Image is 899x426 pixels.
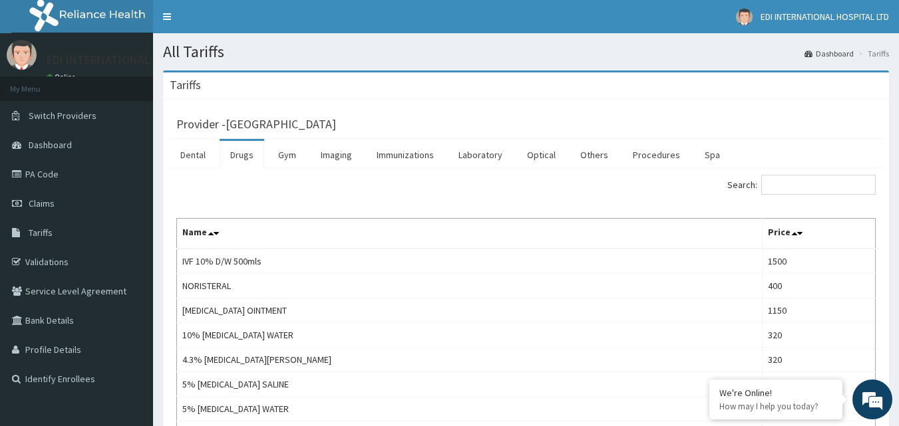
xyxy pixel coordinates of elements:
a: Others [570,141,619,169]
td: 320 [763,348,876,372]
td: 5% [MEDICAL_DATA] SALINE [177,372,763,397]
a: Dental [170,141,216,169]
td: 5% [MEDICAL_DATA] WATER [177,397,763,421]
span: Tariffs [29,227,53,239]
a: Laboratory [448,141,513,169]
h3: Provider - [GEOGRAPHIC_DATA] [176,118,336,130]
td: NORISTERAL [177,274,763,298]
h1: All Tariffs [163,43,889,60]
a: Immunizations [366,141,445,169]
span: Switch Providers [29,110,96,122]
a: Procedures [622,141,691,169]
span: We're online! [77,128,184,263]
a: Online [47,72,79,82]
td: 4.3% [MEDICAL_DATA][PERSON_NAME] [177,348,763,372]
div: Minimize live chat window [218,7,250,39]
div: Chat with us now [69,74,224,92]
a: Gym [268,141,307,169]
textarea: Type your message and hit 'Enter' [7,284,254,331]
img: User Image [736,9,753,25]
td: 320 [763,323,876,348]
th: Name [177,219,763,249]
h3: Tariffs [170,79,201,91]
label: Search: [727,175,876,195]
span: Claims [29,197,55,209]
input: Search: [761,175,876,195]
td: IVF 10% D/W 500mls [177,249,763,274]
a: Drugs [220,141,264,169]
p: How may I help you today? [719,401,832,412]
td: 1500 [763,249,876,274]
td: 400 [763,274,876,298]
td: 1150 [763,298,876,323]
a: Optical [516,141,566,169]
a: Spa [694,141,731,169]
img: User Image [7,40,37,70]
img: d_794563401_company_1708531726252_794563401 [25,66,54,100]
td: 320 [763,372,876,397]
li: Tariffs [855,48,889,59]
span: EDI INTERNATIONAL HOSPITAL LTD [761,11,889,23]
th: Price [763,219,876,249]
td: [MEDICAL_DATA] OINTMENT [177,298,763,323]
p: EDI INTERNATIONAL HOSPITAL LTD [47,54,227,66]
a: Dashboard [805,48,854,59]
span: Dashboard [29,139,72,151]
a: Imaging [310,141,363,169]
td: 10% [MEDICAL_DATA] WATER [177,323,763,348]
div: We're Online! [719,387,832,399]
